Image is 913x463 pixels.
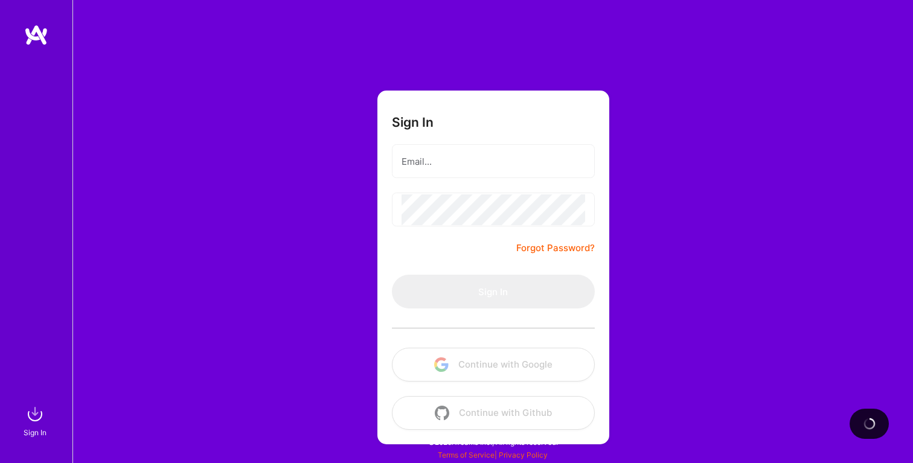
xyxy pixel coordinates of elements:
[438,450,495,459] a: Terms of Service
[24,426,46,439] div: Sign In
[392,115,434,130] h3: Sign In
[402,146,585,177] input: Email...
[24,24,48,46] img: logo
[23,402,47,426] img: sign in
[72,427,913,457] div: © 2025 ATeams Inc., All rights reserved.
[392,275,595,308] button: Sign In
[499,450,548,459] a: Privacy Policy
[862,416,877,431] img: loading
[438,450,548,459] span: |
[516,241,595,255] a: Forgot Password?
[392,348,595,382] button: Continue with Google
[434,357,449,372] img: icon
[25,402,47,439] a: sign inSign In
[392,396,595,430] button: Continue with Github
[435,406,449,420] img: icon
